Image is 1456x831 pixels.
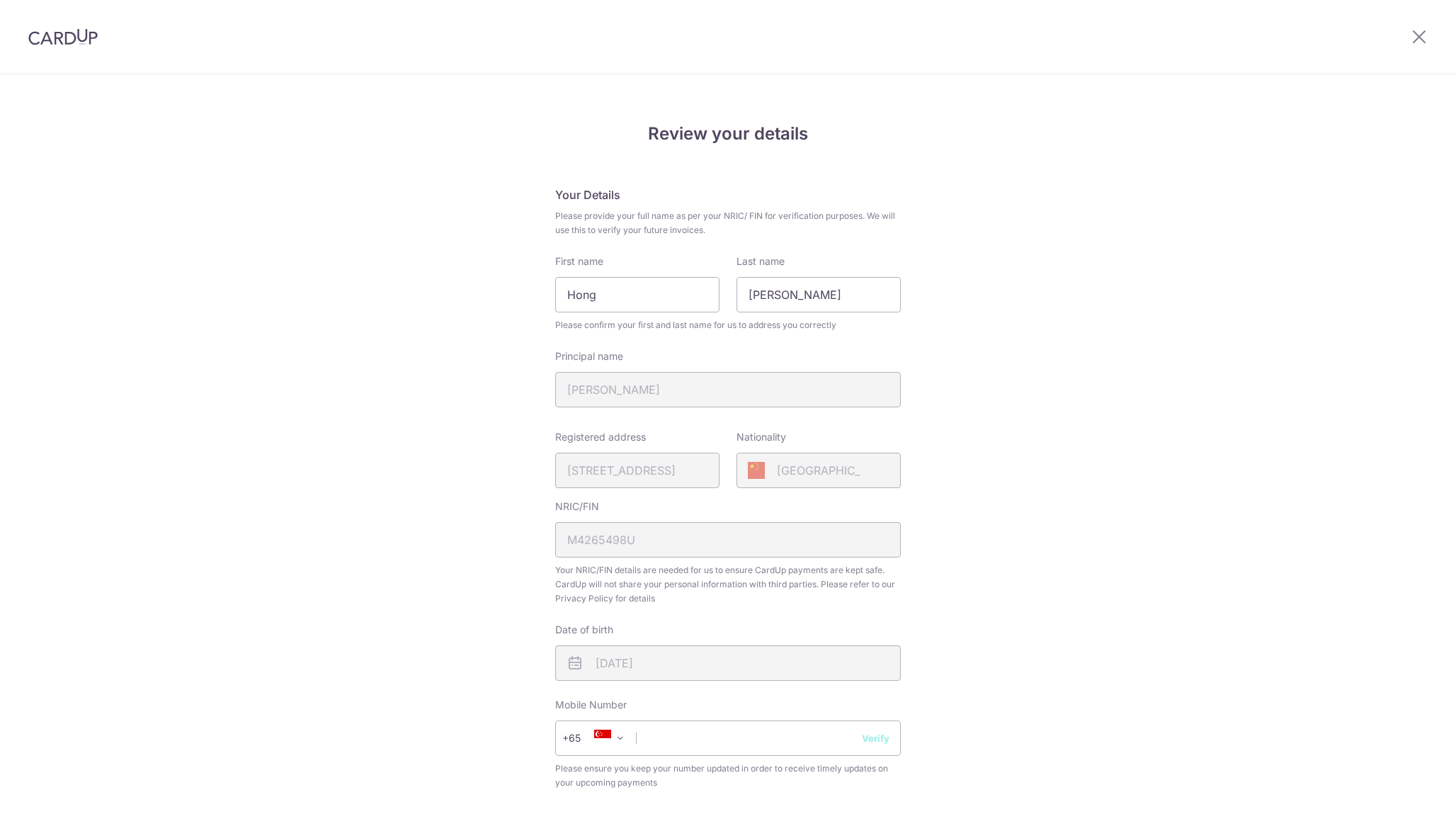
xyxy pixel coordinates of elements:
input: First Name [555,277,720,312]
span: Please confirm your first and last name for us to address you correctly [555,318,901,332]
label: First name [555,254,603,268]
span: Please ensure you keep your number updated in order to receive timely updates on your upcoming pa... [555,762,901,790]
label: Mobile Number [555,698,627,712]
span: Your NRIC/FIN details are needed for us to ensure CardUp payments are kept safe. CardUp will not ... [555,563,901,606]
span: +65 [567,730,601,747]
label: Last name [736,254,785,268]
span: Please provide your full name as per your NRIC/ FIN for verification purposes. We will use this t... [555,209,901,237]
label: NRIC/FIN [555,499,599,514]
label: Registered address [555,430,646,444]
label: Nationality [736,430,786,444]
h4: Review your details [555,121,901,147]
label: Principal name [555,349,623,363]
h5: Your Details [555,186,901,203]
iframe: 打开一个小组件，您可以在其中找到更多信息 [1368,788,1442,824]
img: CardUp [28,28,98,45]
label: Date of birth [555,623,613,637]
button: Verify [862,731,889,745]
input: Last name [736,277,901,312]
span: +65 [562,730,601,747]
